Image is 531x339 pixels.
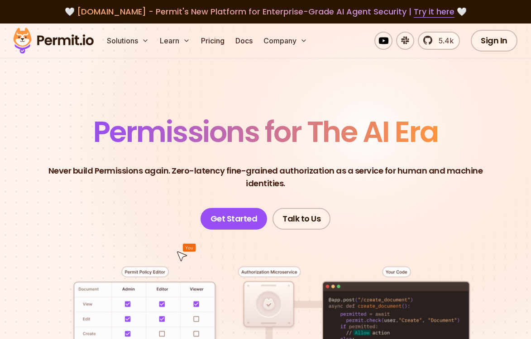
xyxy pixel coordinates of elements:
[93,112,438,152] span: Permissions for The AI Era
[103,32,153,50] button: Solutions
[156,32,194,50] button: Learn
[9,25,98,56] img: Permit logo
[201,208,268,230] a: Get Started
[273,208,330,230] a: Talk to Us
[197,32,228,50] a: Pricing
[22,5,509,18] div: 🤍 🤍
[232,32,256,50] a: Docs
[471,30,517,52] a: Sign In
[433,35,454,46] span: 5.4k
[260,32,311,50] button: Company
[418,32,460,50] a: 5.4k
[29,165,502,190] p: Never build Permissions again. Zero-latency fine-grained authorization as a service for human and...
[77,6,454,17] span: [DOMAIN_NAME] - Permit's New Platform for Enterprise-Grade AI Agent Security |
[414,6,454,18] a: Try it here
